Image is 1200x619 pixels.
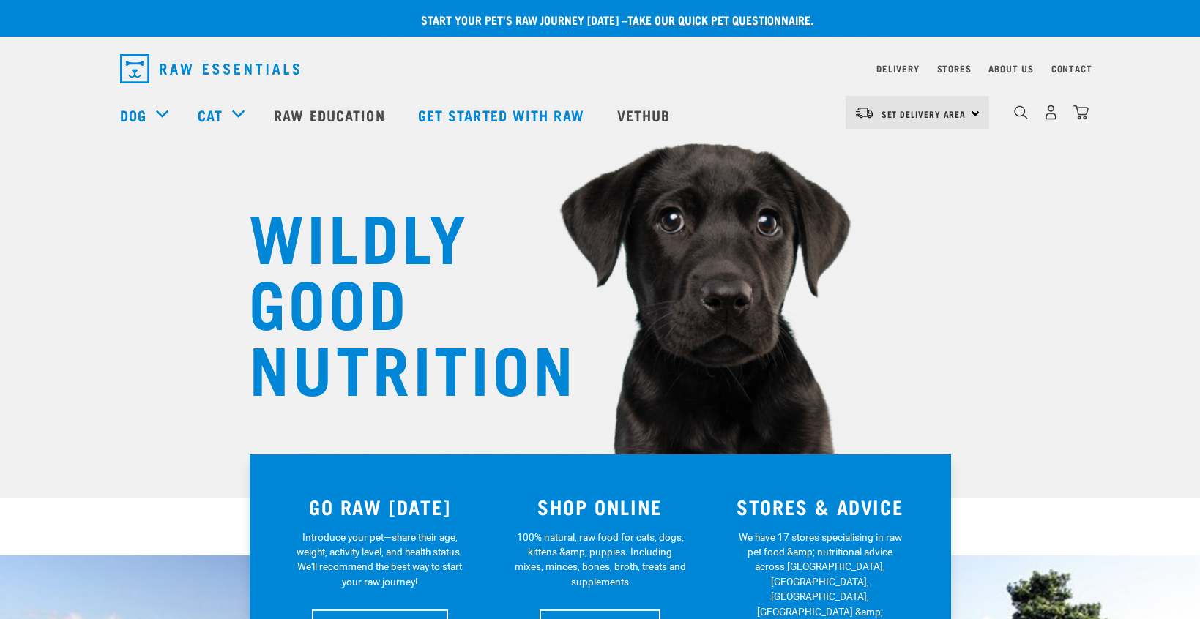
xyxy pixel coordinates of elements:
a: take our quick pet questionnaire. [627,16,813,23]
a: Get started with Raw [403,86,603,144]
img: van-moving.png [854,106,874,119]
p: 100% natural, raw food for cats, dogs, kittens &amp; puppies. Including mixes, minces, bones, bro... [514,530,686,590]
img: home-icon@2x.png [1073,105,1089,120]
h3: GO RAW [DATE] [279,495,482,518]
a: Contact [1051,66,1092,71]
a: Raw Education [259,86,403,144]
h1: WILDLY GOOD NUTRITION [249,201,542,399]
h3: SHOP ONLINE [499,495,701,518]
img: user.png [1043,105,1059,120]
nav: dropdown navigation [108,48,1092,89]
h3: STORES & ADVICE [719,495,922,518]
img: home-icon-1@2x.png [1014,105,1028,119]
img: Raw Essentials Logo [120,54,299,83]
span: Set Delivery Area [882,111,966,116]
a: Cat [198,104,223,126]
a: Dog [120,104,146,126]
p: Introduce your pet—share their age, weight, activity level, and health status. We'll recommend th... [294,530,466,590]
a: About Us [988,66,1033,71]
a: Vethub [603,86,689,144]
a: Stores [937,66,972,71]
a: Delivery [876,66,919,71]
